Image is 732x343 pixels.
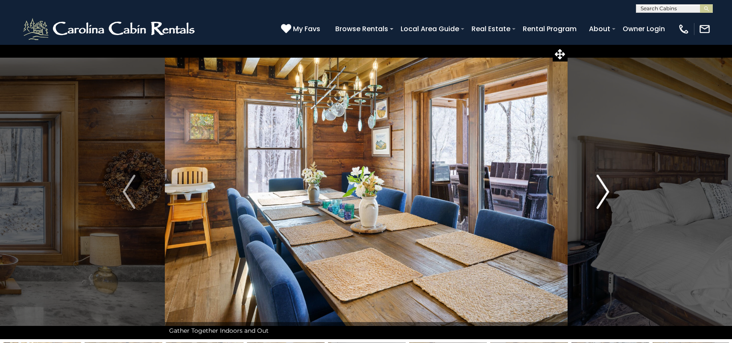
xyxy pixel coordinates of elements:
a: My Favs [281,23,322,35]
a: Rental Program [518,21,581,36]
a: Browse Rentals [331,21,392,36]
a: About [585,21,615,36]
img: arrow [597,175,609,209]
img: arrow [123,175,135,209]
img: mail-regular-white.png [699,23,711,35]
div: Gather Together Indoors and Out [165,322,568,339]
button: Next [567,44,639,339]
a: Owner Login [618,21,669,36]
img: phone-regular-white.png [678,23,690,35]
span: My Favs [293,23,320,34]
a: Local Area Guide [396,21,463,36]
a: Real Estate [467,21,515,36]
button: Previous [93,44,165,339]
img: White-1-2.png [21,16,199,42]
